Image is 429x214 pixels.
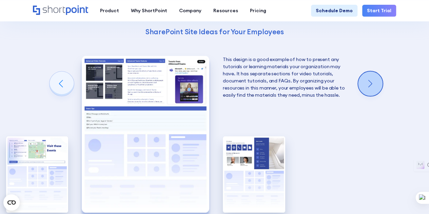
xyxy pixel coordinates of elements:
[6,136,68,213] img: Internal SharePoint site example for company policy
[82,56,209,213] img: SharePoint Communication site example for news
[362,5,396,17] a: Start Trial
[223,56,350,99] p: This design is a good example of how to present any tutorials or learning materials your organiza...
[173,5,207,17] a: Company
[179,7,201,14] div: Company
[33,5,88,16] a: Home
[81,27,348,36] h4: SharePoint Site Ideas for Your Employees
[223,136,285,213] div: 5 / 5
[6,136,68,213] div: 3 / 5
[358,72,383,96] div: Next slide
[207,5,244,17] a: Resources
[244,5,272,17] a: Pricing
[100,7,119,14] div: Product
[131,7,167,14] div: Why ShortPoint
[3,194,20,211] button: Open CMP widget
[94,5,125,17] a: Product
[250,7,266,14] div: Pricing
[223,136,285,213] img: HR SharePoint site example for documents
[213,7,238,14] div: Resources
[125,5,173,17] a: Why ShortPoint
[395,181,429,214] iframe: Chat Widget
[311,5,357,17] a: Schedule Demo
[50,72,74,96] div: Previous slide
[82,56,209,213] div: 4 / 5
